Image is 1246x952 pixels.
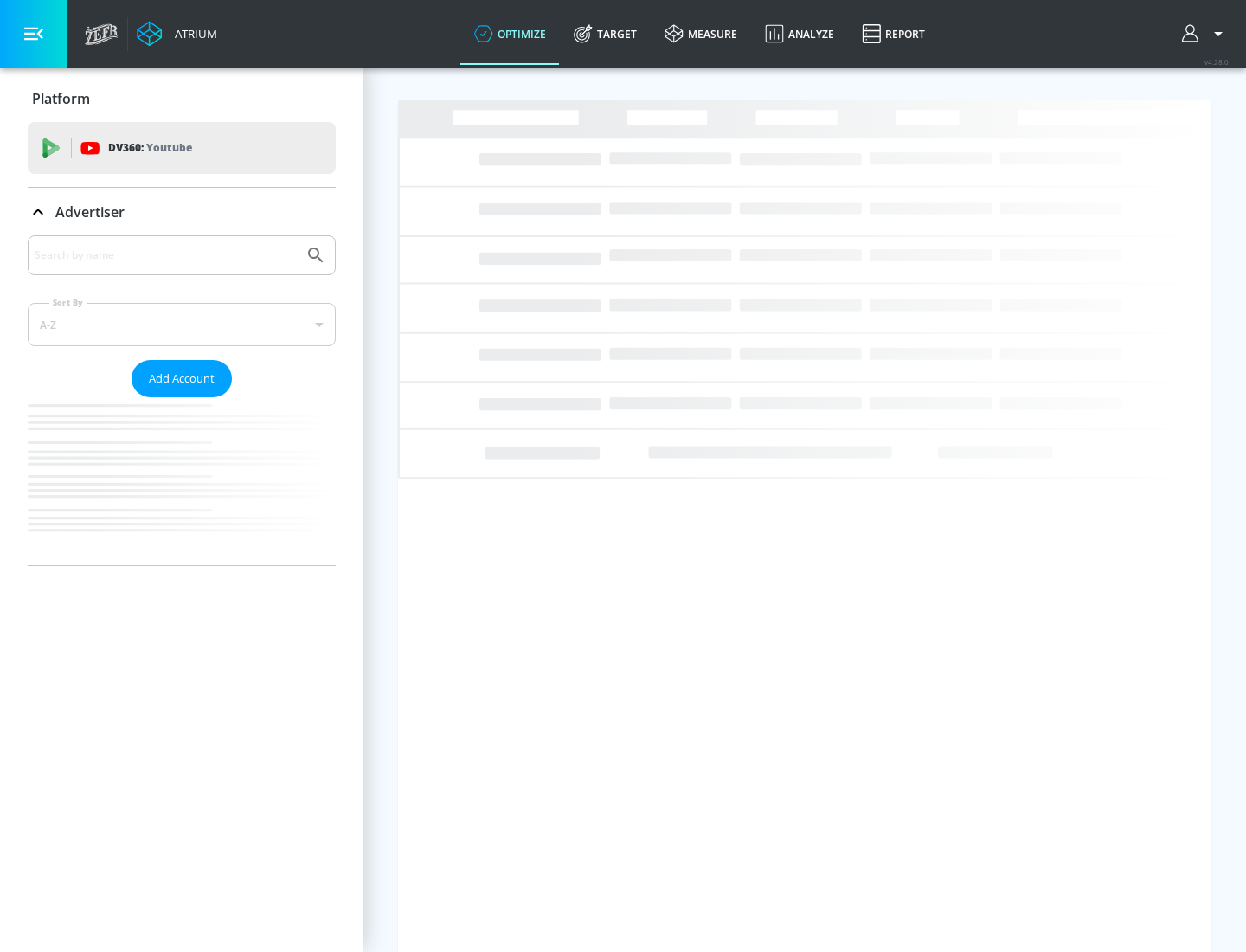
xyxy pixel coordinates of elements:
[651,3,751,65] a: measure
[28,397,336,565] nav: list of Advertiser
[137,21,217,47] a: Atrium
[168,26,217,42] div: Atrium
[460,3,560,65] a: optimize
[49,297,87,308] label: Sort By
[28,74,336,123] div: Platform
[108,138,192,158] p: DV360:
[149,369,215,389] span: Add Account
[1204,57,1229,67] span: v 4.28.0
[28,122,336,174] div: DV360: Youtube
[560,3,651,65] a: Target
[132,360,232,397] button: Add Account
[28,235,336,565] div: Advertiser
[146,138,192,157] p: Youtube
[751,3,848,65] a: Analyze
[35,244,297,267] input: Search by name
[55,203,125,222] p: Advertiser
[32,89,90,108] p: Platform
[28,188,336,236] div: Advertiser
[848,3,939,65] a: Report
[28,303,336,346] div: A-Z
